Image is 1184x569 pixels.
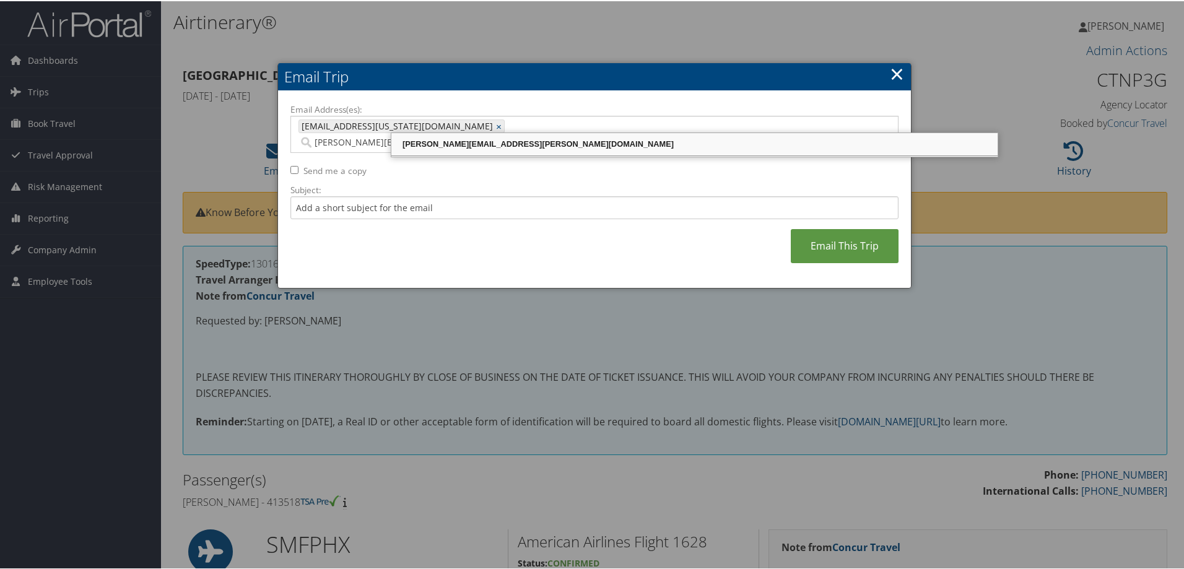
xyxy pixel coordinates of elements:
[791,228,899,262] a: Email This Trip
[290,102,899,115] label: Email Address(es):
[303,163,367,176] label: Send me a copy
[290,183,899,195] label: Subject:
[298,135,795,147] input: Email address (Separate multiple email addresses with commas)
[393,137,996,149] div: [PERSON_NAME][EMAIL_ADDRESS][PERSON_NAME][DOMAIN_NAME]
[290,195,899,218] input: Add a short subject for the email
[278,62,911,89] h2: Email Trip
[496,119,504,131] a: ×
[299,119,493,131] span: [EMAIL_ADDRESS][US_STATE][DOMAIN_NAME]
[890,60,904,85] a: ×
